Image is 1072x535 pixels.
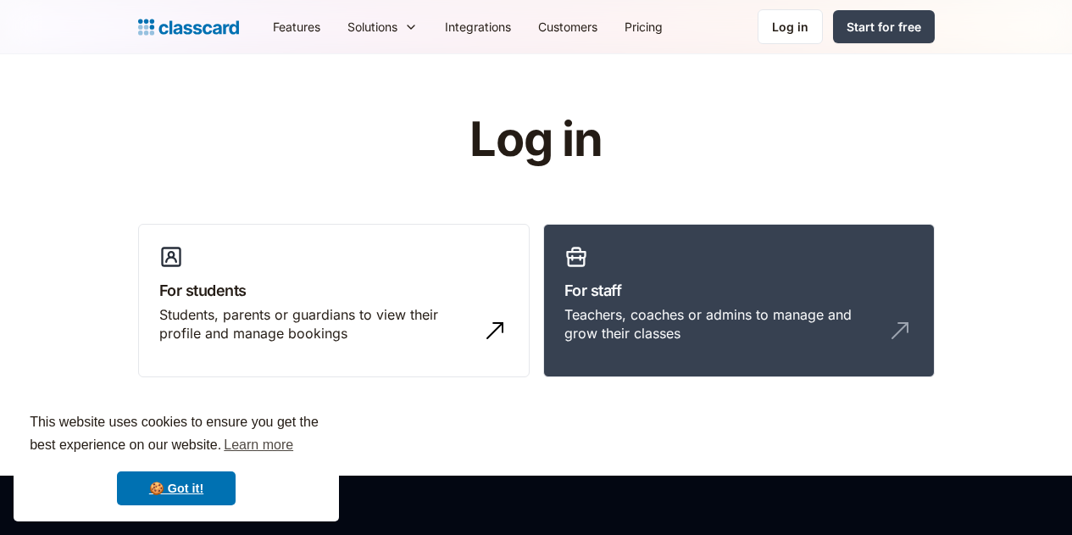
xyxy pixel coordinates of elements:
div: Start for free [847,18,921,36]
div: Teachers, coaches or admins to manage and grow their classes [564,305,880,343]
a: home [138,15,239,39]
div: Solutions [347,18,397,36]
a: Log in [758,9,823,44]
h3: For staff [564,279,914,302]
div: cookieconsent [14,396,339,521]
div: Solutions [334,8,431,46]
a: Pricing [611,8,676,46]
a: dismiss cookie message [117,471,236,505]
h1: Log in [267,114,805,166]
a: learn more about cookies [221,432,296,458]
a: For studentsStudents, parents or guardians to view their profile and manage bookings [138,224,530,378]
a: Integrations [431,8,525,46]
a: Start for free [833,10,935,43]
span: This website uses cookies to ensure you get the best experience on our website. [30,412,323,458]
h3: For students [159,279,508,302]
a: For staffTeachers, coaches or admins to manage and grow their classes [543,224,935,378]
a: Customers [525,8,611,46]
div: Students, parents or guardians to view their profile and manage bookings [159,305,475,343]
div: Log in [772,18,808,36]
a: Features [259,8,334,46]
